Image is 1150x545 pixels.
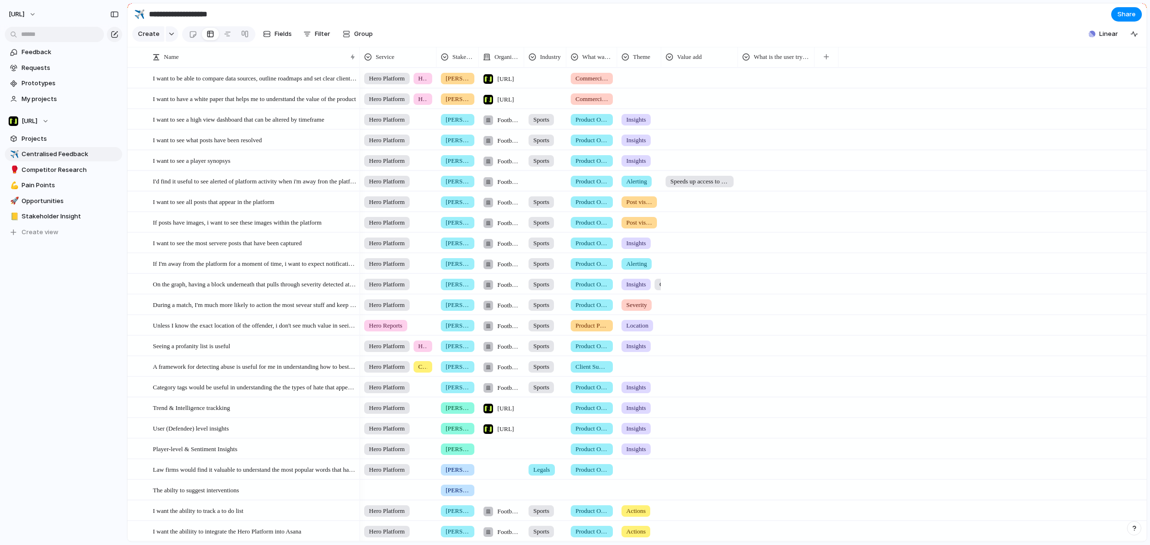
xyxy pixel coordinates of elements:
span: Player-level & Sentiment Insights [153,443,237,454]
span: [PERSON_NAME] [446,74,470,83]
span: [PERSON_NAME] [446,486,470,495]
span: Football Association Wales [497,177,520,187]
span: Group [354,29,373,39]
span: Create [138,29,160,39]
span: Product Opportunity [575,465,608,475]
span: Product Opportunity [575,280,608,289]
span: Hero Platform [369,74,405,83]
span: [PERSON_NAME] [446,321,470,330]
div: 🚀 [10,195,17,206]
span: [PERSON_NAME] [446,300,470,310]
a: 📒Stakeholder Insight [5,209,122,224]
span: Product Opportunity [575,197,608,207]
span: Hero Platform [369,383,405,392]
span: Law firms would find it valuable to understand the most popular words that have been flagged by t... [153,464,356,475]
span: Product Opportunity [575,177,608,186]
span: Football Association Wales [497,198,520,207]
span: Sports [533,321,549,330]
span: Projects [22,134,119,144]
span: The abilty to suggest interventions [153,484,239,495]
span: Sports [533,197,549,207]
span: Sports [533,527,549,536]
span: Industry [540,52,561,62]
span: Unless I know the exact location of the offender, i don't see much value in seeing a location bre... [153,319,356,330]
span: [URL] [9,10,24,19]
span: Stakeholder Insight [22,212,119,221]
span: I want to see what posts have been resolved [153,134,262,145]
span: Sports [533,156,549,166]
span: Fields [275,29,292,39]
span: [PERSON_NAME] [446,444,470,454]
span: Sports [533,300,549,310]
span: I want to be able to compare data sources, outline roadmaps and set clear client expectations [153,72,356,83]
span: Legals [533,465,550,475]
span: [PERSON_NAME] [446,156,470,166]
span: Pain Points [22,181,119,190]
span: Insights [626,238,646,248]
span: Sports [533,238,549,248]
span: My projects [22,94,119,104]
span: [PERSON_NAME] [446,259,470,269]
span: Football Association Wales [497,218,520,228]
span: Sports [533,218,549,227]
span: Hero Platform [369,156,405,166]
span: Sports [533,280,549,289]
span: Insights [626,156,646,166]
span: Consultancy [418,362,427,372]
span: Requests [22,63,119,73]
span: [PERSON_NAME] [446,238,470,248]
button: [URL] [4,7,41,22]
span: Speeds up access to information [670,177,729,186]
span: Football Association Wales [497,321,520,331]
span: Hero Platform [369,527,405,536]
span: Seeing a profanity list is useful [153,340,230,351]
span: Hero Platform [369,300,405,310]
span: I want to see a player synopsys [153,155,230,166]
span: Product Opportunity [575,444,608,454]
span: Severity [626,300,647,310]
span: Football Association Wales [497,342,520,352]
span: Commercial Enablement [575,94,608,104]
span: Graph [659,280,667,289]
span: Hero Platform [369,197,405,207]
span: [URL] [497,404,514,413]
span: Insights [626,341,646,351]
div: ✈️Centralised Feedback [5,147,122,161]
button: Share [1111,7,1142,22]
span: Hero Platform [369,136,405,145]
div: 🥊 [10,164,17,175]
span: Product Opportunity [575,115,608,125]
span: Insights [626,115,646,125]
span: Insights [626,136,646,145]
span: On the graph, having a block underneath that pulls through severity detected at the particular mo... [153,278,356,289]
span: Actions [626,527,645,536]
a: Prototypes [5,76,122,91]
span: Football Association Wales [497,527,520,537]
span: [PERSON_NAME] [446,280,470,289]
span: [PERSON_NAME] [446,362,470,372]
span: Football Association Wales [497,157,520,166]
span: Football Association Wales [497,383,520,393]
span: Alerting [626,259,647,269]
span: Sports [533,115,549,125]
span: Product Opportunity [575,136,608,145]
span: Football Association Wales [497,280,520,290]
span: [PERSON_NAME] [446,115,470,125]
span: Football Association Wales [497,136,520,146]
button: ✈️ [132,7,147,22]
span: Sports [533,506,549,516]
span: Product Opportunity [575,527,608,536]
span: Theme [633,52,650,62]
span: Hero Platform [369,177,405,186]
span: Football Association Wales [497,507,520,516]
button: ✈️ [9,149,18,159]
span: Product Opportunity [575,383,608,392]
button: Linear [1085,27,1122,41]
span: Product Opportunity [575,300,608,310]
span: Hero Platform [369,362,405,372]
span: I want the ability to track a to do list [153,505,243,516]
a: 🥊Competitor Research [5,163,122,177]
span: Sports [533,383,549,392]
span: Linear [1099,29,1118,39]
